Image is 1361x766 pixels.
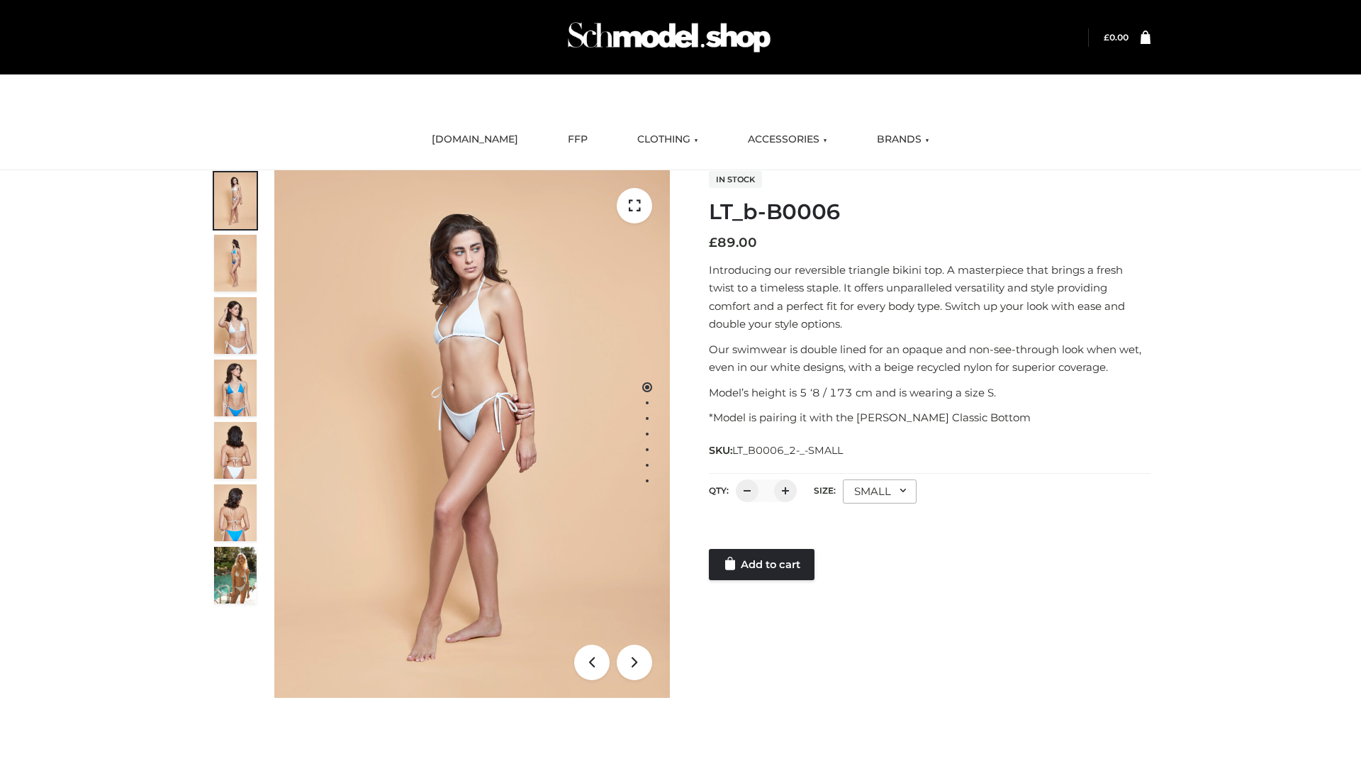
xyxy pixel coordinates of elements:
[214,235,257,292] img: ArielClassicBikiniTop_CloudNine_AzureSky_OW114ECO_2-scaled.jpg
[214,484,257,541] img: ArielClassicBikiniTop_CloudNine_AzureSky_OW114ECO_8-scaled.jpg
[814,485,836,496] label: Size:
[214,422,257,479] img: ArielClassicBikiniTop_CloudNine_AzureSky_OW114ECO_7-scaled.jpg
[709,340,1150,377] p: Our swimwear is double lined for an opaque and non-see-through look when wet, even in our white d...
[1104,32,1109,43] span: £
[1104,32,1128,43] bdi: 0.00
[709,171,762,188] span: In stock
[709,235,717,250] span: £
[709,409,1150,427] p: *Model is pairing it with the [PERSON_NAME] Classic Bottom
[214,547,257,604] img: Arieltop_CloudNine_AzureSky2.jpg
[709,549,814,580] a: Add to cart
[627,124,709,155] a: CLOTHING
[1104,32,1128,43] a: £0.00
[214,172,257,229] img: ArielClassicBikiniTop_CloudNine_AzureSky_OW114ECO_1-scaled.jpg
[843,479,917,504] div: SMALL
[709,235,757,250] bdi: 89.00
[709,485,729,496] label: QTY:
[557,124,598,155] a: FFP
[214,360,257,416] img: ArielClassicBikiniTop_CloudNine_AzureSky_OW114ECO_4-scaled.jpg
[709,261,1150,333] p: Introducing our reversible triangle bikini top. A masterpiece that brings a fresh twist to a time...
[421,124,529,155] a: [DOMAIN_NAME]
[732,444,843,457] span: LT_B0006_2-_-SMALL
[866,124,940,155] a: BRANDS
[274,170,670,698] img: ArielClassicBikiniTop_CloudNine_AzureSky_OW114ECO_1
[563,9,775,65] img: Schmodel Admin 964
[214,297,257,354] img: ArielClassicBikiniTop_CloudNine_AzureSky_OW114ECO_3-scaled.jpg
[709,199,1150,225] h1: LT_b-B0006
[737,124,838,155] a: ACCESSORIES
[709,442,844,459] span: SKU:
[709,384,1150,402] p: Model’s height is 5 ‘8 / 173 cm and is wearing a size S.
